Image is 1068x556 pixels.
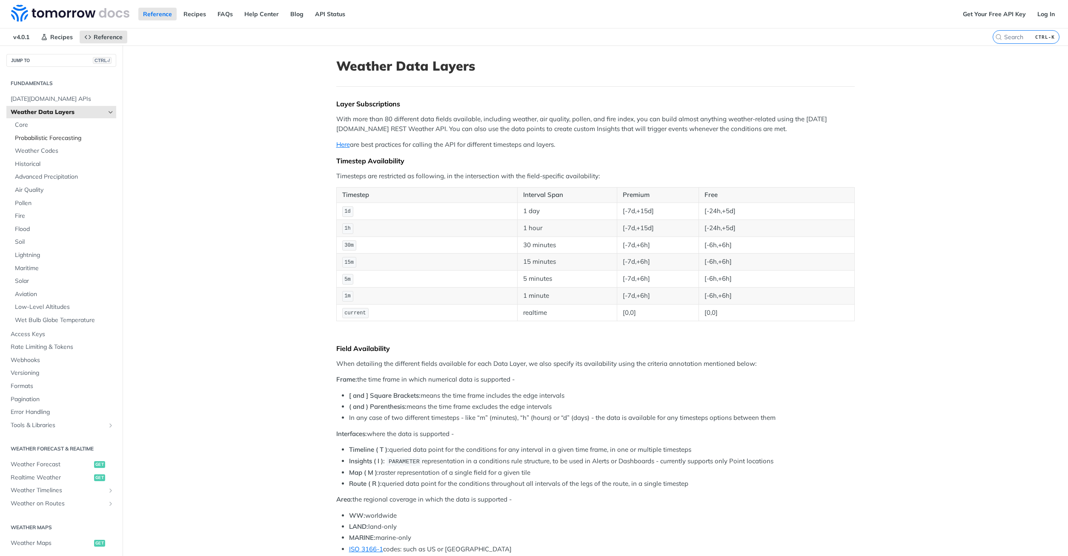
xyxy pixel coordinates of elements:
p: Timesteps are restricted as following, in the intersection with the field-specific availability: [336,171,855,181]
td: [-7d,+6h] [617,287,699,304]
span: get [94,474,105,481]
strong: WW: [349,511,365,519]
li: raster representation of a single field for a given tile [349,468,855,478]
span: 30m [344,242,354,248]
span: v4.0.1 [9,31,34,43]
svg: Search [995,34,1002,40]
li: worldwide [349,511,855,521]
span: Soil [15,238,114,246]
strong: ( and ) Parenthesis: [349,402,407,411]
kbd: CTRL-K [1033,33,1057,41]
a: Reference [138,8,177,20]
strong: Interfaces: [336,430,367,438]
a: Flood [11,223,116,236]
span: 1d [344,208,350,214]
div: Timestep Availability [336,157,855,165]
strong: [ and ] Square Brackets: [349,391,421,399]
a: Wet Bulb Globe Temperature [11,314,116,327]
span: get [94,461,105,468]
a: Realtime Weatherget [6,471,116,484]
span: Historical [15,160,114,168]
span: 5m [344,277,350,282]
a: Weather Codes [11,145,116,157]
span: Rate Limiting & Tokens [11,343,114,351]
strong: Area: [336,495,352,503]
a: Weather on RoutesShow subpages for Weather on Routes [6,497,116,510]
span: PARAMETER [389,459,420,465]
a: Soil [11,236,116,248]
span: Weather Data Layers [11,108,105,117]
span: Solar [15,277,114,285]
td: 1 hour [518,220,617,237]
p: are best practices for calling the API for different timesteps and layers. [336,140,855,150]
a: ISO 3166-1 [349,545,383,553]
span: Error Handling [11,408,114,416]
span: Access Keys [11,330,114,339]
span: Low-Level Altitudes [15,303,114,311]
a: Air Quality [11,184,116,197]
a: Access Keys [6,328,116,341]
li: marine-only [349,533,855,543]
a: Here [336,140,350,148]
li: In any case of two different timesteps - like “m” (minutes), “h” (hours) or “d” (days) - the data... [349,413,855,423]
span: Tools & Libraries [11,421,105,430]
td: [-7d,+15d] [617,202,699,220]
a: Core [11,119,116,131]
a: Aviation [11,288,116,301]
a: Formats [6,380,116,393]
a: Recipes [36,31,77,43]
a: Probabilistic Forecasting [11,132,116,145]
button: Hide subpages for Weather Data Layers [107,109,114,116]
a: Rate Limiting & Tokens [6,341,116,354]
a: Pollen [11,197,116,210]
img: Tomorrow.io Weather API Docs [11,5,129,22]
span: Weather on Routes [11,499,105,508]
button: Show subpages for Tools & Libraries [107,422,114,429]
span: 15m [344,259,354,265]
span: Pagination [11,395,114,404]
button: JUMP TOCTRL-/ [6,54,116,67]
li: land-only [349,522,855,532]
div: Layer Subscriptions [336,100,855,108]
a: Advanced Precipitation [11,171,116,183]
a: Low-Level Altitudes [11,301,116,314]
p: With more than 80 different data fields available, including weather, air quality, pollen, and fi... [336,114,855,134]
h2: Fundamentals [6,80,116,87]
span: Webhooks [11,356,114,365]
button: Show subpages for Weather on Routes [107,500,114,507]
a: Recipes [179,8,211,20]
span: Probabilistic Forecasting [15,134,114,143]
p: When detailing the different fields available for each Data Layer, we also specify its availabili... [336,359,855,369]
a: Pagination [6,393,116,406]
li: means the time frame excludes the edge intervals [349,402,855,412]
strong: Map ( M ): [349,468,379,476]
span: Versioning [11,369,114,377]
td: [-6h,+6h] [699,254,854,271]
a: API Status [310,8,350,20]
strong: Route ( R ): [349,479,382,488]
a: [DATE][DOMAIN_NAME] APIs [6,93,116,105]
strong: Insights ( I ): [349,457,385,465]
span: Maritime [15,264,114,273]
a: Lightning [11,249,116,262]
span: Formats [11,382,114,391]
strong: LAND: [349,522,368,530]
li: queried data point for the conditions for any interval in a given time frame, in one or multiple ... [349,445,855,455]
span: Flood [15,225,114,234]
td: [-6h,+6h] [699,287,854,304]
span: CTRL-/ [93,57,112,64]
h2: Weather Forecast & realtime [6,445,116,453]
a: Help Center [240,8,283,20]
h2: Weather Maps [6,524,116,531]
strong: MARINE: [349,533,375,542]
strong: Frame: [336,375,357,383]
a: Error Handling [6,406,116,419]
a: Weather Forecastget [6,458,116,471]
div: Field Availability [336,344,855,353]
a: Get Your Free API Key [958,8,1031,20]
a: Log In [1033,8,1059,20]
a: FAQs [213,8,238,20]
td: realtime [518,304,617,321]
span: Wet Bulb Globe Temperature [15,316,114,325]
td: 1 day [518,202,617,220]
